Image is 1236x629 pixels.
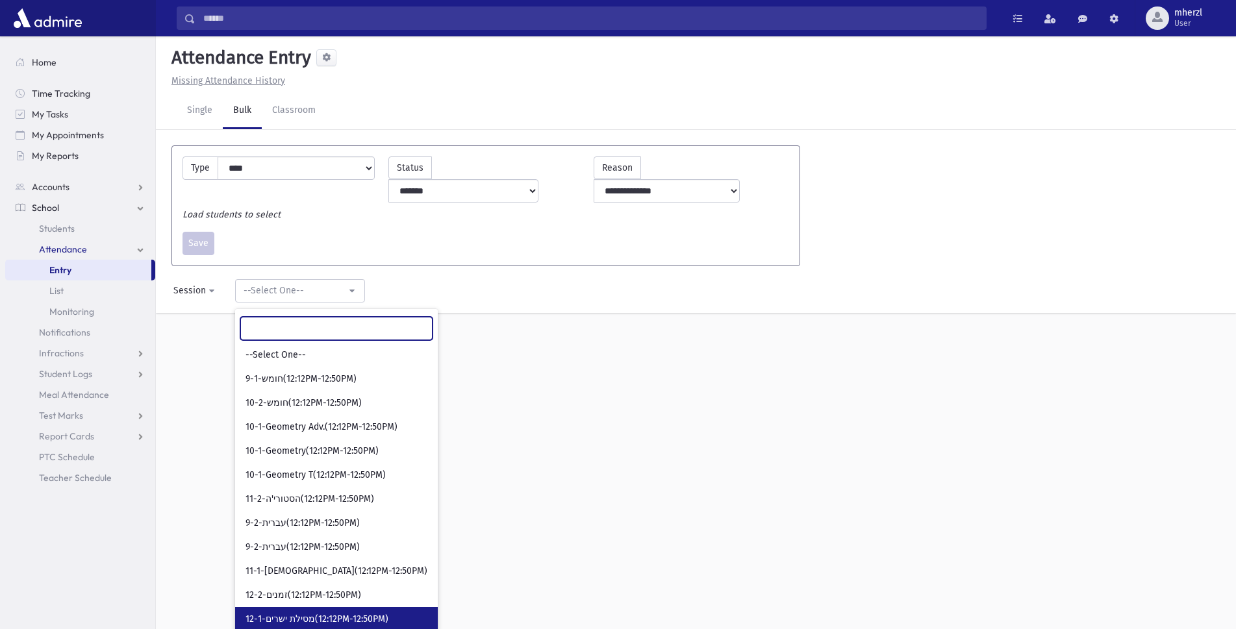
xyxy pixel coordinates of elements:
[5,343,155,364] a: Infractions
[5,52,155,73] a: Home
[5,177,155,197] a: Accounts
[246,373,357,386] span: 9-1-חומש(12:12PM-12:50PM)
[388,156,432,179] label: Status
[223,93,262,129] a: Bulk
[246,565,427,578] span: 11-1-[DEMOGRAPHIC_DATA](12:12PM-12:50PM)
[5,467,155,488] a: Teacher Schedule
[39,368,92,380] span: Student Logs
[246,349,306,362] span: --Select One--
[5,83,155,104] a: Time Tracking
[165,279,225,302] button: Session
[246,613,388,626] span: 12-1-מסילת ישרים(12:12PM-12:50PM)
[39,223,75,234] span: Students
[195,6,986,30] input: Search
[39,410,83,421] span: Test Marks
[246,517,360,530] span: 9-2-עברית(12:12PM-12:50PM)
[32,129,104,141] span: My Appointments
[32,56,57,68] span: Home
[5,426,155,447] a: Report Cards
[5,125,155,145] a: My Appointments
[5,197,155,218] a: School
[32,150,79,162] span: My Reports
[246,493,374,506] span: 11-2-הסטורי'ה(12:12PM-12:50PM)
[49,306,94,317] span: Monitoring
[49,264,71,276] span: Entry
[166,75,285,86] a: Missing Attendance History
[176,208,796,221] div: Load students to select
[32,202,59,214] span: School
[246,445,379,458] span: 10-1-Geometry(12:12PM-12:50PM)
[5,260,151,280] a: Entry
[5,384,155,405] a: Meal Attendance
[5,145,155,166] a: My Reports
[39,472,112,484] span: Teacher Schedule
[246,421,397,434] span: 10-1-Geometry Adv.(12:12PM-12:50PM)
[594,156,641,179] label: Reason
[171,75,285,86] u: Missing Attendance History
[5,218,155,239] a: Students
[262,93,326,129] a: Classroom
[177,93,223,129] a: Single
[5,322,155,343] a: Notifications
[5,364,155,384] a: Student Logs
[246,589,361,602] span: 12-2-זמנים(12:12PM-12:50PM)
[5,405,155,426] a: Test Marks
[10,5,85,31] img: AdmirePro
[32,181,69,193] span: Accounts
[166,47,311,69] h5: Attendance Entry
[39,327,90,338] span: Notifications
[246,397,362,410] span: 10-2-חומש(12:12PM-12:50PM)
[39,347,84,359] span: Infractions
[32,88,90,99] span: Time Tracking
[183,232,214,255] button: Save
[5,301,155,322] a: Monitoring
[173,284,206,297] div: Session
[240,317,433,340] input: Search
[39,389,109,401] span: Meal Attendance
[244,284,346,297] div: --Select One--
[246,541,360,554] span: 9-2-עברית(12:12PM-12:50PM)
[32,108,68,120] span: My Tasks
[235,279,365,302] button: --Select One--
[5,447,155,467] a: PTC Schedule
[5,104,155,125] a: My Tasks
[49,285,64,297] span: List
[5,239,155,260] a: Attendance
[1174,18,1202,29] span: User
[183,156,218,180] label: Type
[1174,8,1202,18] span: mherzl
[39,451,95,463] span: PTC Schedule
[246,469,386,482] span: 10-1-Geometry T(12:12PM-12:50PM)
[39,430,94,442] span: Report Cards
[5,280,155,301] a: List
[39,243,87,255] span: Attendance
